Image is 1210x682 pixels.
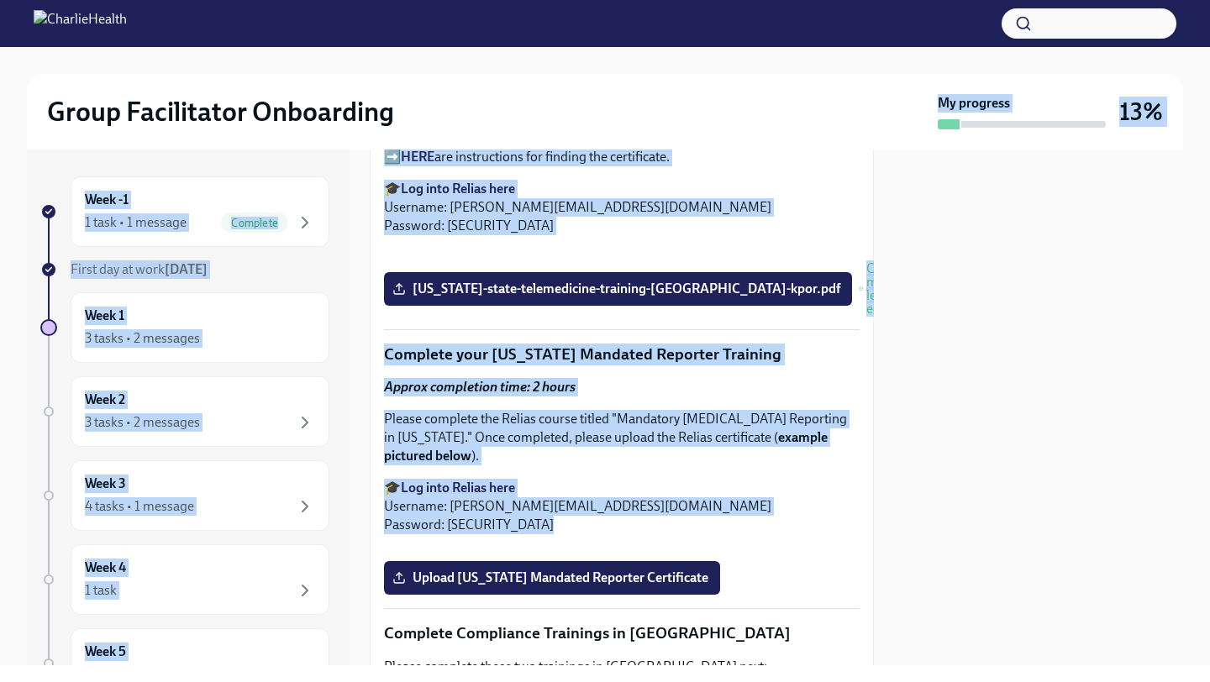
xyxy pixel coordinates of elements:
[396,281,840,297] span: [US_STATE]-state-telemedicine-training-[GEOGRAPHIC_DATA]-kpor.pdf
[384,180,860,235] p: 🎓 Username: [PERSON_NAME][EMAIL_ADDRESS][DOMAIN_NAME] Password: [SECURITY_DATA]
[401,480,515,496] a: Log into Relias here
[85,413,200,432] div: 3 tasks • 2 messages
[85,581,117,600] div: 1 task
[34,10,127,37] img: CharlieHealth
[71,261,208,277] span: First day at work
[401,181,515,197] a: Log into Relias here
[40,544,329,615] a: Week 41 task
[85,213,187,232] div: 1 task • 1 message
[47,95,394,129] h2: Group Facilitator Onboarding
[384,379,576,395] strong: Approx completion time: 2 hours
[401,149,434,165] a: HERE
[384,344,860,365] p: Complete your [US_STATE] Mandated Reporter Training
[938,94,1010,113] strong: My progress
[384,658,860,676] p: Please complete these two trainings in [GEOGRAPHIC_DATA] next:
[40,176,329,247] a: Week -11 task • 1 messageComplete
[396,569,708,586] span: Upload [US_STATE] Mandated Reporter Certificate
[221,217,288,229] span: Complete
[384,410,860,465] p: Please complete the Relias course titled "Mandatory [MEDICAL_DATA] Reporting in [US_STATE]." Once...
[40,376,329,447] a: Week 23 tasks • 2 messages
[40,460,329,531] a: Week 34 tasks • 1 message
[384,622,860,644] p: Complete Compliance Trainings in [GEOGRAPHIC_DATA]
[40,292,329,363] a: Week 13 tasks • 2 messages
[165,261,208,277] strong: [DATE]
[85,391,125,409] h6: Week 2
[85,497,194,516] div: 4 tasks • 1 message
[40,260,329,279] a: First day at work[DATE]
[384,272,852,306] label: [US_STATE]-state-telemedicine-training-[GEOGRAPHIC_DATA]-kpor.pdf
[384,561,720,595] label: Upload [US_STATE] Mandated Reporter Certificate
[384,479,860,534] p: 🎓 Username: [PERSON_NAME][EMAIL_ADDRESS][DOMAIN_NAME] Password: [SECURITY_DATA]
[85,329,200,348] div: 3 tasks • 2 messages
[85,307,124,325] h6: Week 1
[866,262,887,316] span: Completed
[1119,97,1163,127] h3: 13%
[85,559,126,577] h6: Week 4
[85,643,126,661] h6: Week 5
[85,475,126,493] h6: Week 3
[85,191,129,209] h6: Week -1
